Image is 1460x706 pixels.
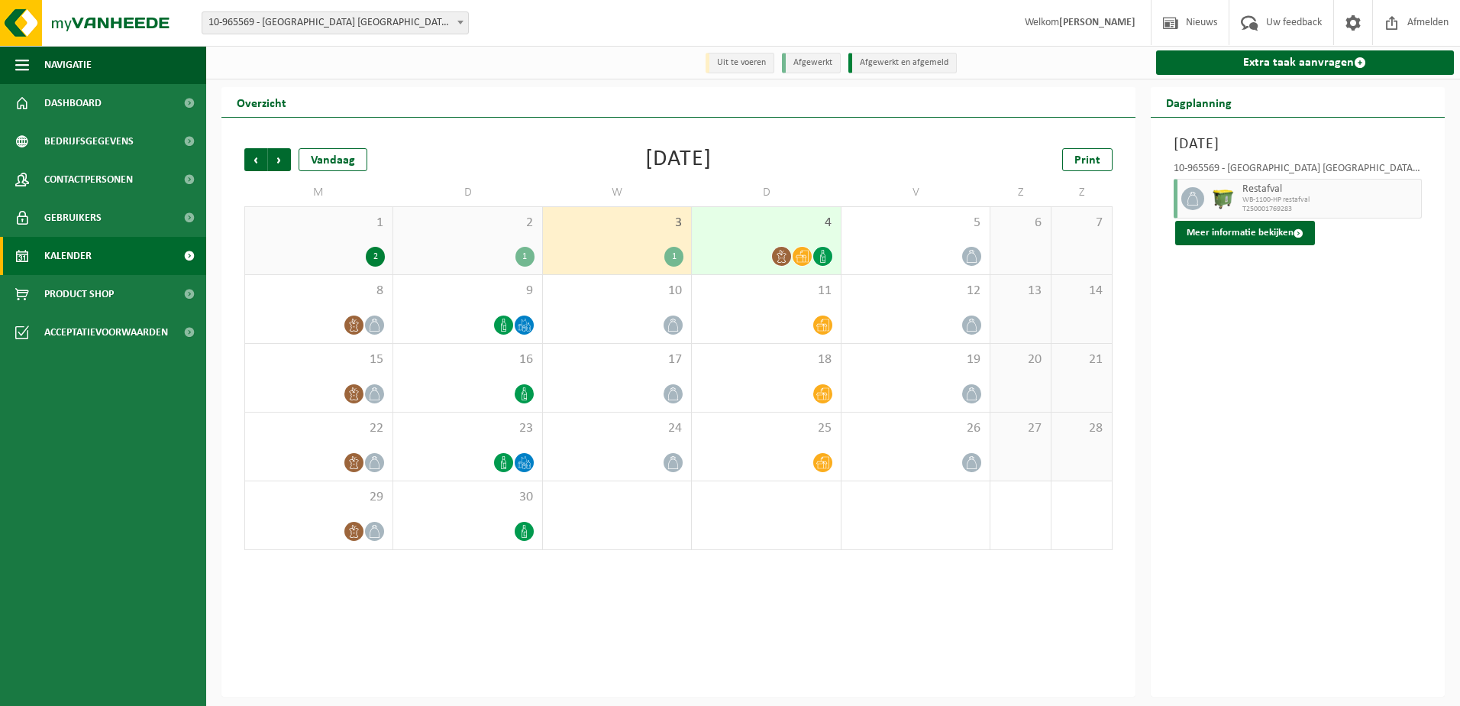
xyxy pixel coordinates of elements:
td: D [393,179,542,206]
span: 3 [551,215,683,232]
div: 10-965569 - [GEOGRAPHIC_DATA] [GEOGRAPHIC_DATA] - [GEOGRAPHIC_DATA] [1174,164,1423,179]
span: 15 [253,351,385,368]
span: 1 [253,215,385,232]
button: Meer informatie bekijken [1175,221,1315,245]
span: 13 [998,283,1043,300]
span: 29 [253,489,385,506]
span: WB-1100-HP restafval [1242,196,1418,205]
span: 2 [401,215,534,232]
a: Print [1062,148,1113,171]
div: Vandaag [299,148,367,171]
span: 18 [699,351,832,368]
span: 20 [998,351,1043,368]
span: Kalender [44,237,92,275]
span: 10-965569 - VAN DER VALK HOTEL PARK LANE ANTWERPEN NV - ANTWERPEN [202,12,468,34]
span: Bedrijfsgegevens [44,122,134,160]
span: 23 [401,420,534,437]
a: Extra taak aanvragen [1156,50,1455,75]
h3: [DATE] [1174,133,1423,156]
span: 4 [699,215,832,232]
span: Navigatie [44,46,92,84]
span: Acceptatievoorwaarden [44,313,168,351]
span: Vorige [244,148,267,171]
div: [DATE] [645,148,712,171]
img: WB-1100-HPE-GN-50 [1212,187,1235,210]
span: 19 [849,351,982,368]
span: 25 [699,420,832,437]
span: 11 [699,283,832,300]
li: Afgewerkt [782,53,841,73]
span: 10-965569 - VAN DER VALK HOTEL PARK LANE ANTWERPEN NV - ANTWERPEN [202,11,469,34]
div: 1 [515,247,535,267]
span: 26 [849,420,982,437]
td: Z [1051,179,1113,206]
span: 7 [1059,215,1104,232]
span: 27 [998,420,1043,437]
span: 22 [253,420,385,437]
span: 6 [998,215,1043,232]
span: Dashboard [44,84,102,122]
div: 1 [664,247,683,267]
span: 5 [849,215,982,232]
span: 30 [401,489,534,506]
span: Gebruikers [44,199,102,237]
td: D [692,179,841,206]
h2: Dagplanning [1151,87,1247,117]
li: Uit te voeren [706,53,774,73]
span: 17 [551,351,683,368]
td: V [841,179,990,206]
span: Contactpersonen [44,160,133,199]
span: 14 [1059,283,1104,300]
div: 2 [366,247,385,267]
span: T250001769283 [1242,205,1418,214]
strong: [PERSON_NAME] [1059,17,1135,28]
li: Afgewerkt en afgemeld [848,53,957,73]
span: 21 [1059,351,1104,368]
span: Restafval [1242,183,1418,196]
span: Product Shop [44,275,114,313]
span: Print [1074,154,1100,167]
span: 10 [551,283,683,300]
td: Z [990,179,1051,206]
span: 28 [1059,420,1104,437]
span: 24 [551,420,683,437]
h2: Overzicht [221,87,302,117]
span: 8 [253,283,385,300]
td: M [244,179,393,206]
span: 16 [401,351,534,368]
span: 9 [401,283,534,300]
span: Volgende [268,148,291,171]
td: W [543,179,692,206]
span: 12 [849,283,982,300]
